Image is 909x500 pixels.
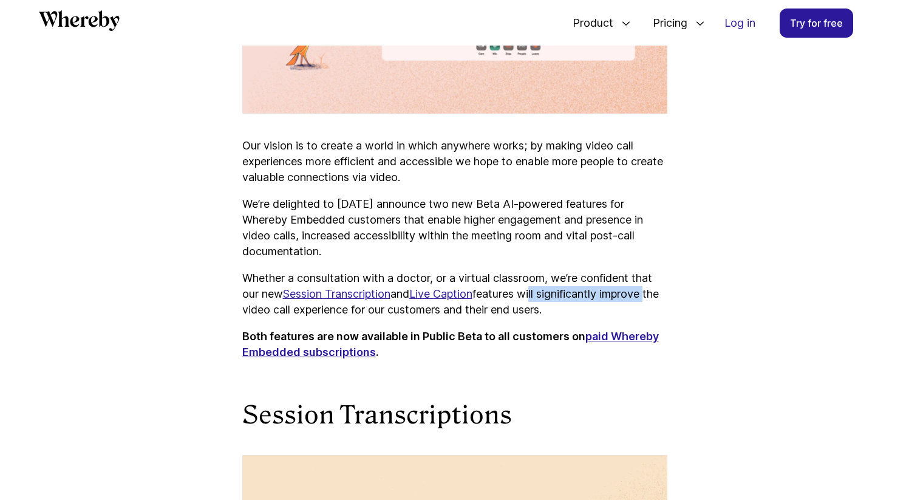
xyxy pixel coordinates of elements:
a: Try for free [780,9,853,38]
p: Whether a consultation with a doctor, or a virtual classroom, we’re confident that our new and fe... [242,270,667,318]
span: Product [560,3,616,43]
span: Pricing [641,3,690,43]
a: Log in [715,9,765,37]
p: We’re delighted to [DATE] announce two new Beta AI-powered features for Whereby Embedded customer... [242,196,667,259]
a: paid Whereby Embedded subscriptions [242,330,659,358]
p: Our vision is to create a world in which anywhere works; by making video call experiences more ef... [242,138,667,185]
strong: . [376,346,379,358]
h2: Session Transcriptions [242,399,667,431]
a: Whereby [39,10,120,35]
strong: Both features are now available in Public Beta to all customers on [242,330,585,343]
a: Session Transcription [283,287,390,300]
svg: Whereby [39,10,120,31]
a: Live Caption [409,287,472,300]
